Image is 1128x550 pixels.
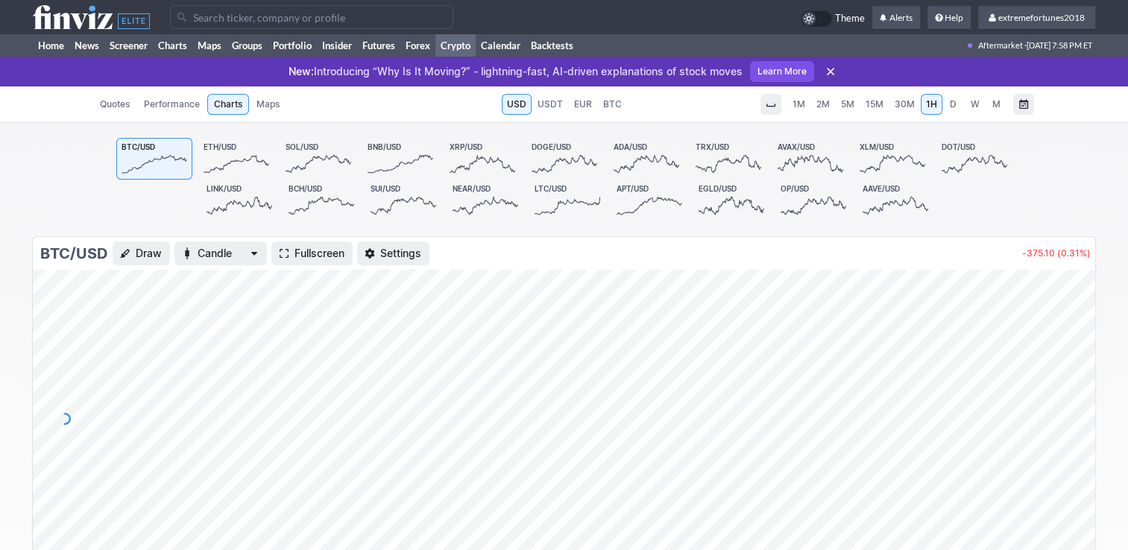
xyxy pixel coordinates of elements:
span: BCH/USD [289,184,322,193]
span: DOGE/USD [532,142,571,151]
a: Charts [153,34,192,57]
a: SOL/USD [280,138,356,180]
a: Portfolio [268,34,317,57]
span: Theme [835,10,865,27]
span: ADA/USD [614,142,647,151]
a: 30M [889,94,920,115]
a: 15M [860,94,889,115]
span: Maps [256,97,280,112]
span: 5M [841,98,854,110]
span: Performance [144,97,200,112]
span: USD [507,97,526,112]
span: EGLD/USD [699,184,737,193]
a: Insider [317,34,357,57]
h3: BTC/USD [40,243,108,264]
a: TRX/USD [690,138,766,180]
span: Candle [198,246,244,261]
span: SUI/USD [371,184,400,193]
a: AVAX/USD [772,138,848,180]
span: [DATE] 7:58 PM ET [1027,34,1092,57]
span: LINK/USD [207,184,242,193]
span: TRX/USD [696,142,729,151]
a: Learn More [750,61,814,82]
button: Settings [357,241,429,265]
span: 1H [926,98,937,110]
a: ADA/USD [608,138,684,180]
span: DOT/USD [942,142,975,151]
a: Calendar [476,34,526,57]
a: Groups [227,34,268,57]
span: Quotes [100,97,130,112]
span: Draw [136,246,162,261]
span: AVAX/USD [778,142,815,151]
span: M [992,98,1001,110]
p: -375.10 (0.31%) [1022,249,1091,258]
a: Fullscreen [271,241,353,265]
span: 30M [895,98,915,110]
a: XRP/USD [444,138,520,180]
span: 2M [816,98,830,110]
span: SOL/USD [286,142,318,151]
span: New: [289,65,314,78]
a: extremefortunes2018 [978,6,1095,30]
a: AAVE/USD [857,180,933,221]
span: XRP/USD [450,142,482,151]
a: Backtests [526,34,579,57]
a: DOT/USD [936,138,1012,180]
a: Alerts [872,6,920,30]
a: Maps [250,94,286,115]
a: EUR [569,94,597,115]
span: ETH/USD [204,142,236,151]
span: Charts [214,97,242,112]
a: D [943,94,964,115]
a: BCH/USD [283,180,359,221]
span: 1M [793,98,805,110]
a: BNB/USD [362,138,438,180]
a: DOGE/USD [526,138,602,180]
a: OP/USD [775,180,851,221]
span: AAVE/USD [863,184,900,193]
span: LTC/USD [535,184,567,193]
a: Quotes [93,94,136,115]
span: Settings [380,246,421,261]
a: ETH/USD [198,138,274,180]
a: Performance [137,94,207,115]
span: XLM/USD [860,142,894,151]
span: APT/USD [617,184,649,193]
a: Charts [207,94,249,115]
button: Interval [760,94,781,115]
a: LINK/USD [201,180,277,221]
a: Futures [357,34,400,57]
a: LTC/USD [529,180,605,221]
a: Home [33,34,69,57]
span: EUR [574,97,592,112]
span: W [971,98,980,110]
span: USDT [538,97,563,112]
a: M [986,94,1007,115]
a: NEAR/USD [447,180,523,221]
span: Fullscreen [294,246,344,261]
span: 15M [866,98,883,110]
span: extremefortunes2018 [998,12,1085,23]
a: Screener [104,34,153,57]
a: BTC/USD [116,138,192,180]
a: 2M [811,94,835,115]
a: Help [927,6,971,30]
a: Theme [801,10,865,27]
span: BTC/USD [122,142,155,151]
a: USDT [532,94,568,115]
span: D [950,98,957,110]
a: 5M [836,94,860,115]
a: 1M [787,94,810,115]
span: BTC [603,97,622,112]
a: EGLD/USD [693,180,769,221]
input: Search [170,5,453,29]
button: Chart Type [174,241,267,265]
button: Draw [113,241,170,265]
a: Forex [400,34,435,57]
a: XLM/USD [854,138,930,180]
button: Range [1013,94,1034,115]
a: News [69,34,104,57]
span: OP/USD [781,184,809,193]
a: Crypto [435,34,476,57]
